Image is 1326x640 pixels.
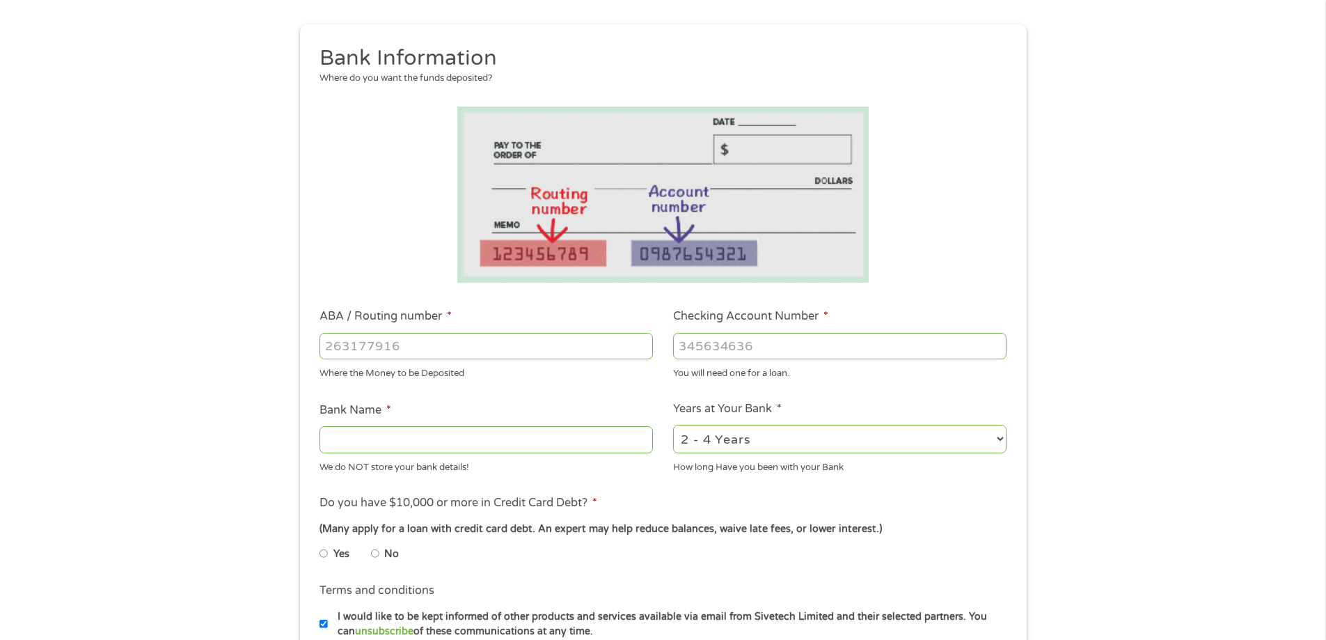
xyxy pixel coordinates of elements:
div: (Many apply for a loan with credit card debt. An expert may help reduce balances, waive late fees... [319,522,1006,537]
div: You will need one for a loan. [673,362,1007,381]
div: We do NOT store your bank details! [319,455,653,474]
label: ABA / Routing number [319,309,452,324]
label: Terms and conditions [319,584,434,598]
label: Checking Account Number [673,309,828,324]
label: Bank Name [319,403,391,418]
div: Where the Money to be Deposited [319,362,653,381]
label: I would like to be kept informed of other products and services available via email from Sivetech... [328,609,1011,639]
div: How long Have you been with your Bank [673,455,1007,474]
input: 263177916 [319,333,653,359]
label: No [384,547,399,562]
input: 345634636 [673,333,1007,359]
div: Where do you want the funds deposited? [319,72,996,86]
a: unsubscribe [355,625,413,637]
label: Do you have $10,000 or more in Credit Card Debt? [319,496,597,510]
h2: Bank Information [319,45,996,72]
img: Routing number location [457,107,869,283]
label: Years at Your Bank [673,402,782,416]
label: Yes [333,547,349,562]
